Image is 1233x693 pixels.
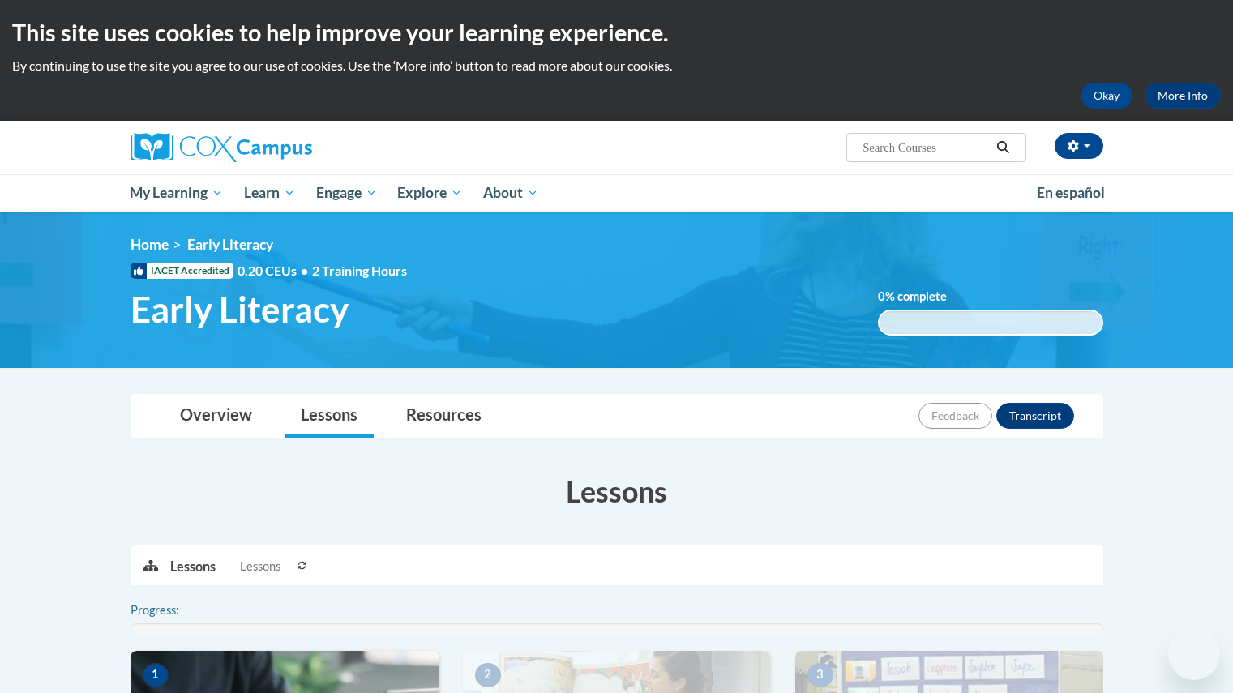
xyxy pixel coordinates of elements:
span: 0 [878,289,885,303]
a: En español [1026,176,1115,210]
button: Okay [1081,83,1132,109]
span: Learn [244,183,295,203]
button: Transcript [996,403,1074,429]
a: About [473,174,549,212]
div: Main menu [106,174,1128,212]
span: Lessons [240,558,280,575]
span: 3 [807,663,833,687]
a: Learn [233,174,306,212]
a: Cox Campus [131,133,439,162]
label: % complete [878,288,971,306]
input: Search Courses [861,138,991,157]
a: Resources [390,395,498,438]
h3: Lessons [131,471,1103,511]
span: 2 Training Hours [312,263,407,278]
button: Search [991,138,1015,157]
span: En español [1037,184,1105,201]
span: Engage [316,183,377,203]
p: Lessons [170,558,216,575]
span: My Learning [130,183,223,203]
label: Progress: [131,601,224,619]
a: Home [131,236,169,253]
span: • [301,263,308,278]
a: Overview [164,395,268,438]
iframe: Button to launch messaging window [1168,628,1220,680]
span: Early Literacy [131,288,349,331]
p: By continuing to use the site you agree to our use of cookies. Use the ‘More info’ button to read... [12,57,1221,75]
span: 1 [143,663,169,687]
span: 2 [475,663,501,687]
img: Cox Campus [131,133,312,162]
span: IACET Accredited [131,263,233,279]
span: 0.20 CEUs [238,262,312,280]
button: Feedback [918,403,992,429]
a: Lessons [285,395,374,438]
a: More Info [1145,83,1221,109]
span: About [483,183,538,203]
a: Engage [306,174,387,212]
span: Early Literacy [187,236,273,253]
a: Explore [387,174,473,212]
a: My Learning [120,174,234,212]
span: Explore [397,183,462,203]
button: Account Settings [1055,133,1103,159]
h2: This site uses cookies to help improve your learning experience. [12,16,1221,49]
